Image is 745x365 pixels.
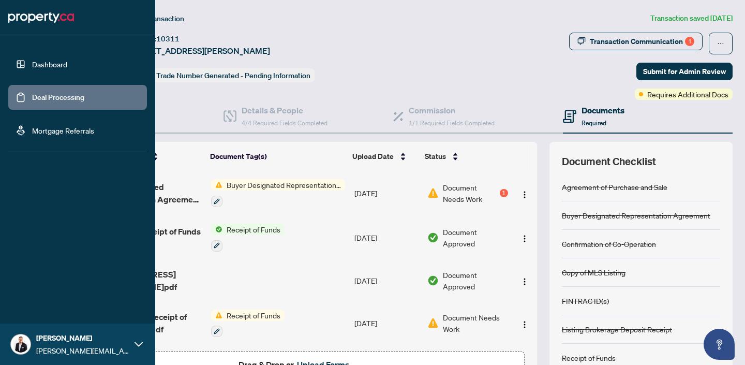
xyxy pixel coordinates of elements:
span: Buyer Designated Representation Agreement [222,179,345,191]
button: Logo [516,272,533,289]
div: 1 [500,189,508,197]
a: Dashboard [32,60,67,69]
img: Logo [520,278,529,286]
span: Requires Additional Docs [647,89,728,100]
span: Receipt of Funds [222,224,285,235]
span: [STREET_ADDRESS][PERSON_NAME] [128,45,270,57]
div: Transaction Communication [590,33,694,50]
button: Transaction Communication1 [569,33,703,50]
th: Document Tag(s) [206,142,348,171]
div: Copy of MLS Listing [562,267,625,278]
span: Upload Date [352,151,394,162]
div: FINTRAC ID(s) [562,295,609,306]
span: Submit for Admin Review [643,63,726,80]
article: Transaction saved [DATE] [650,12,733,24]
span: Document Needs Work [443,312,508,334]
span: View Transaction [129,14,184,23]
img: Profile Icon [11,334,31,354]
button: Logo [516,185,533,201]
div: Buyer Designated Representation Agreement [562,210,710,221]
span: Receipt of Funds [222,310,285,321]
span: 4/4 Required Fields Completed [242,119,327,127]
img: Document Status [427,317,439,329]
div: Receipt of Funds [562,352,616,363]
th: Status [421,142,509,171]
span: ellipsis [717,40,724,47]
div: Confirmation of Co-Operation [562,238,656,250]
button: Logo [516,315,533,331]
img: logo [8,9,74,26]
button: Open asap [704,329,735,360]
span: [PERSON_NAME] [36,332,129,344]
span: Status [425,151,446,162]
img: Status Icon [211,310,222,321]
button: Status IconBuyer Designated Representation Agreement [211,179,345,207]
span: Document Checklist [562,154,656,169]
img: Status Icon [211,179,222,191]
img: Logo [520,320,529,329]
a: Deal Processing [32,93,84,102]
div: Agreement of Purchase and Sale [562,181,667,193]
span: Document Needs Work [443,182,497,205]
th: Upload Date [348,142,421,171]
div: Status: [128,68,315,82]
img: Logo [520,235,529,243]
span: Document Approved [443,269,508,292]
h4: Details & People [242,104,327,116]
span: Required [582,119,606,127]
div: Listing Brokerage Deposit Receipt [562,324,672,335]
button: Logo [516,229,533,246]
img: Document Status [427,232,439,243]
a: Mortgage Referrals [32,126,94,135]
span: [PERSON_NAME][EMAIL_ADDRESS][PERSON_NAME][DOMAIN_NAME] [36,345,129,356]
td: [DATE] [350,301,423,346]
img: Logo [520,191,529,199]
td: [DATE] [350,215,423,260]
td: [DATE] [350,171,423,215]
img: Status Icon [211,224,222,235]
img: Document Status [427,187,439,199]
h4: Documents [582,104,624,116]
button: Status IconReceipt of Funds [211,310,285,338]
div: 1 [685,37,694,46]
h4: Commission [409,104,495,116]
button: Status IconReceipt of Funds [211,224,285,252]
span: Document Approved [443,226,508,249]
span: 1/1 Required Fields Completed [409,119,495,127]
span: Trade Number Generated - Pending Information [156,71,310,80]
img: Document Status [427,275,439,286]
button: Submit for Admin Review [636,63,733,80]
td: [DATE] [350,260,423,301]
span: 10311 [156,34,180,43]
